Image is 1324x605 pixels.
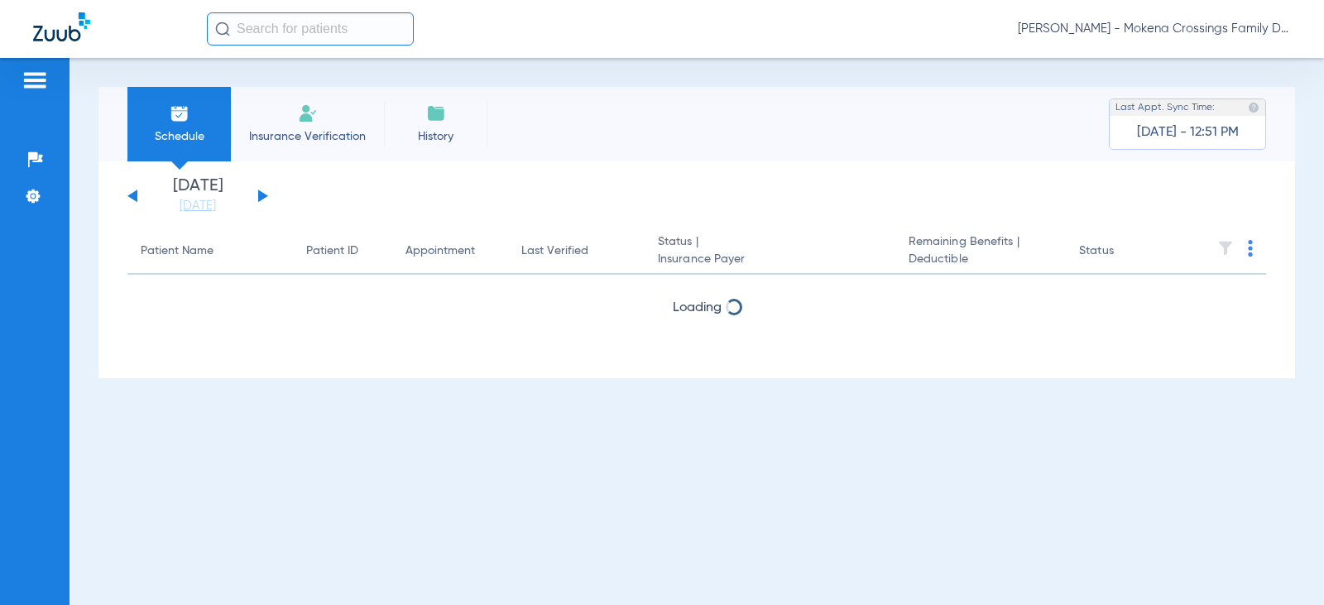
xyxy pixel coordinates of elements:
img: filter.svg [1217,240,1234,257]
div: Patient ID [306,242,358,260]
th: Status [1066,228,1178,275]
img: hamburger-icon [22,70,48,90]
a: [DATE] [148,198,247,214]
div: Appointment [405,242,495,260]
span: [PERSON_NAME] - Mokena Crossings Family Dental [1018,21,1291,37]
input: Search for patients [207,12,414,46]
img: Manual Insurance Verification [298,103,318,123]
span: Loading [673,301,722,315]
div: Patient Name [141,242,280,260]
div: Appointment [405,242,475,260]
th: Remaining Benefits | [895,228,1066,275]
img: group-dot-blue.svg [1248,240,1253,257]
div: Last Verified [521,242,588,260]
div: Patient Name [141,242,213,260]
div: Last Verified [521,242,631,260]
img: Zuub Logo [33,12,90,41]
img: last sync help info [1248,102,1259,113]
span: Deductible [909,251,1053,268]
li: [DATE] [148,178,247,214]
img: Search Icon [215,22,230,36]
img: History [426,103,446,123]
th: Status | [645,228,895,275]
span: [DATE] - 12:51 PM [1137,124,1239,141]
div: Patient ID [306,242,379,260]
span: Insurance Payer [658,251,882,268]
span: Insurance Verification [243,128,372,145]
img: Schedule [170,103,189,123]
span: Schedule [140,128,218,145]
span: Last Appt. Sync Time: [1115,99,1215,116]
span: History [396,128,475,145]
